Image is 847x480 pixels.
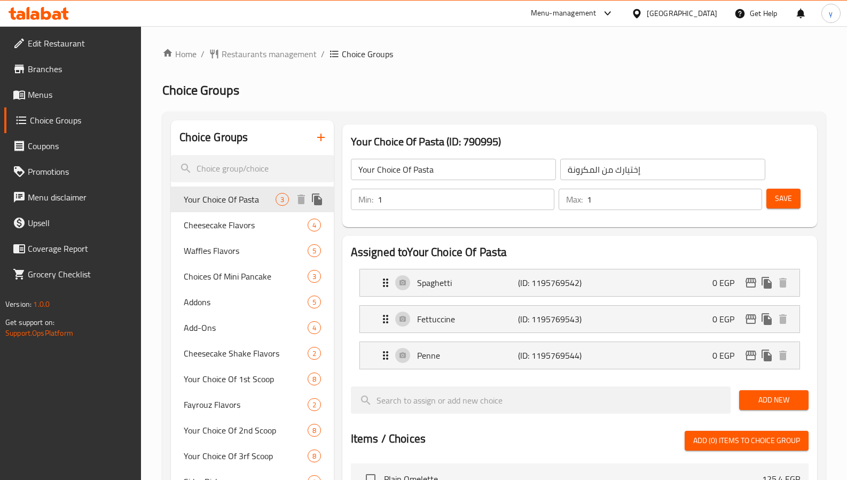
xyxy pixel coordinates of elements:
span: 8 [308,425,320,436]
li: / [201,48,205,60]
div: Choices Of Mini Pancake3 [171,264,333,289]
span: 8 [308,451,320,461]
span: Choice Groups [162,78,239,102]
span: Fayrouz Flavors [184,398,307,411]
span: Choices Of Mini Pancake [184,270,307,283]
span: 4 [308,220,320,230]
input: search [171,155,333,182]
span: Grocery Checklist [28,268,133,281]
a: Support.OpsPlatform [5,326,73,340]
div: Choices [308,373,321,385]
div: Choices [276,193,289,206]
span: Addons [184,296,307,308]
span: Your Choice Of 3rf Scoop [184,450,307,462]
span: 5 [308,246,320,256]
button: delete [775,275,791,291]
button: delete [775,347,791,363]
p: (ID: 1195769544) [518,349,585,362]
div: Cheesecake Flavors4 [171,212,333,238]
div: Cheesecake Shake Flavors2 [171,340,333,366]
div: Choices [308,424,321,437]
a: Choice Groups [4,107,142,133]
nav: breadcrumb [162,48,826,60]
button: duplicate [309,191,325,207]
div: Expand [360,269,799,296]
h3: Your Choice Of Pasta (ID: 790995) [351,133,809,150]
span: Menu disclaimer [28,191,133,204]
div: Choices [308,347,321,360]
div: Waffles Flavors5 [171,238,333,264]
span: Menus [28,88,133,101]
span: 2 [308,349,320,359]
span: Choice Groups [342,48,393,60]
div: [GEOGRAPHIC_DATA] [647,7,717,19]
a: Coupons [4,133,142,159]
p: (ID: 1195769542) [518,276,585,289]
h2: Items / Choices [351,431,426,447]
span: Add (0) items to choice group [693,434,800,447]
li: / [321,48,325,60]
div: Expand [360,306,799,332]
a: Menus [4,82,142,107]
span: Cheesecake Flavors [184,219,307,231]
h2: Assigned to Your Choice Of Pasta [351,244,809,260]
button: delete [293,191,309,207]
span: 5 [308,297,320,307]
a: Promotions [4,159,142,184]
div: Choices [308,270,321,283]
p: Fettuccine [417,313,519,326]
a: Upsell [4,210,142,236]
span: Add-Ons [184,321,307,334]
p: 0 EGP [712,276,743,289]
span: Your Choice Of Pasta [184,193,275,206]
p: Max: [566,193,583,206]
span: Promotions [28,165,133,178]
a: Edit Restaurant [4,30,142,56]
button: duplicate [759,347,775,363]
div: Addons5 [171,289,333,315]
p: 0 EGP [712,313,743,326]
div: Menu-management [531,7,597,20]
span: Coverage Report [28,242,133,255]
div: Expand [360,342,799,369]
span: Get support on: [5,315,54,329]
span: Branches [28,63,133,75]
p: (ID: 1195769543) [518,313,585,326]
span: Your Choice Of 1st Scoop [184,373,307,385]
a: Home [162,48,197,60]
div: Choices [308,450,321,462]
a: Branches [4,56,142,82]
span: 3 [308,272,320,282]
span: Edit Restaurant [28,37,133,50]
span: 1.0.0 [33,297,50,311]
button: delete [775,311,791,327]
span: y [829,7,833,19]
h2: Choice Groups [179,129,248,145]
button: Save [766,189,801,208]
div: Fayrouz Flavors2 [171,392,333,417]
p: Spaghetti [417,276,519,289]
button: edit [743,275,759,291]
span: Add New [748,393,800,407]
span: 8 [308,374,320,384]
p: 0 EGP [712,349,743,362]
span: Cheesecake Shake Flavors [184,347,307,360]
div: Choices [308,398,321,411]
p: Min: [358,193,373,206]
div: Your Choice Of 2nd Scoop8 [171,417,333,443]
a: Restaurants management [209,48,317,60]
li: Expand [351,337,809,374]
a: Coverage Report [4,236,142,261]
button: edit [743,347,759,363]
button: edit [743,311,759,327]
span: Version: [5,297,32,311]
a: Menu disclaimer [4,184,142,210]
p: Penne [417,349,519,362]
span: Waffles Flavors [184,244,307,257]
a: Grocery Checklist [4,261,142,287]
span: Your Choice Of 2nd Scoop [184,424,307,437]
div: Choices [308,296,321,308]
div: Choices [308,321,321,334]
div: Add-Ons4 [171,315,333,340]
button: Add New [739,390,809,410]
